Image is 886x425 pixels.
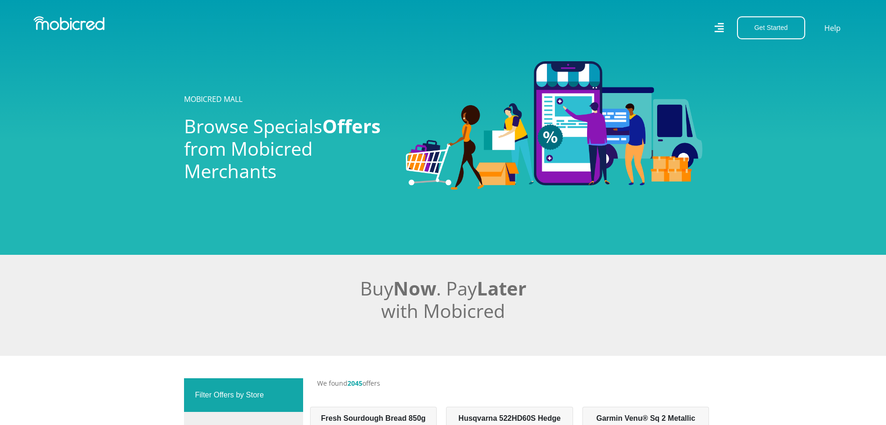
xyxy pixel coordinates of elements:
[184,94,242,104] a: MOBICRED MALL
[34,16,105,30] img: Mobicred
[737,16,805,39] button: Get Started
[322,113,381,139] span: Offers
[824,22,841,34] a: Help
[184,115,392,182] h2: Browse Specials from Mobicred Merchants
[347,379,362,388] span: 2045
[406,61,702,189] img: Mobicred Mall
[184,378,303,412] div: Filter Offers by Store
[317,378,702,388] p: We found offers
